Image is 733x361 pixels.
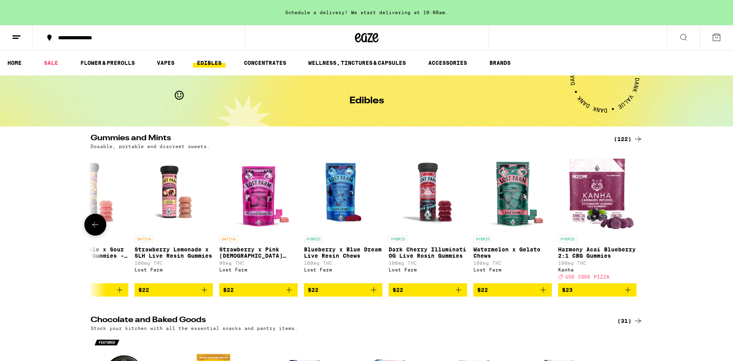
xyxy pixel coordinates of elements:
p: 96mg THC [219,260,298,266]
p: HYBRID [304,235,323,242]
p: 100mg THC [389,260,467,266]
div: Lost Farm [304,267,382,272]
div: Lost Farm [135,267,213,272]
a: Open page for Dark Cherry Illuminati OG Live Rosin Gummies from Lost Farm [389,153,467,283]
button: Add to bag [50,283,128,297]
p: Watermelon x Gelato Chews [473,246,552,259]
p: Dosable, portable and discreet sweets. [91,144,210,149]
img: Lost Farm - Strawberry Lemonade x SLH Live Resin Gummies [135,153,213,231]
p: Harmony Acai Blueberry 2:1 CBG Gummies [558,246,637,259]
p: 100mg THC [473,260,552,266]
p: Dark Cherry Illuminati OG Live Rosin Gummies [389,246,467,259]
button: Add to bag [135,283,213,297]
p: HYBRID [389,235,407,242]
button: BRANDS [486,58,515,68]
a: Open page for Strawberry x Pink Jesus Live Resin Chews - 100mg from Lost Farm [219,153,298,283]
p: Blueberry x Blue Dream Live Resin Chews [304,246,382,259]
p: Pink Pineapple x Sour Dream Rosin Gummies - 100mg [50,246,128,259]
img: Kanha - Harmony Acai Blueberry 2:1 CBG Gummies [559,153,635,231]
div: Lost Farm [389,267,467,272]
span: $22 [223,287,234,293]
h2: Chocolate and Baked Goods [91,316,604,326]
a: Open page for Strawberry Lemonade x SLH Live Resin Gummies from Lost Farm [135,153,213,283]
div: Lost Farm [473,267,552,272]
a: FLOWER & PREROLLS [76,58,139,68]
a: VAPES [153,58,178,68]
button: Add to bag [558,283,637,297]
div: Lost Farm [50,267,128,272]
div: Lost Farm [219,267,298,272]
a: ACCESSORIES [424,58,471,68]
a: SALE [40,58,62,68]
button: Add to bag [219,283,298,297]
h1: Edibles [349,96,384,106]
button: Add to bag [304,283,382,297]
a: WELLNESS, TINCTURES & CAPSULES [304,58,410,68]
img: Lost Farm - Watermelon x Gelato Chews [473,153,552,231]
span: $22 [477,287,488,293]
a: EDIBLES [193,58,226,68]
p: HYBRID [558,235,577,242]
img: Lost Farm - Strawberry x Pink Jesus Live Resin Chews - 100mg [219,153,298,231]
p: SATIVA [135,235,153,242]
a: Open page for Watermelon x Gelato Chews from Lost Farm [473,153,552,283]
span: $23 [562,287,573,293]
span: $22 [308,287,318,293]
button: Add to bag [389,283,467,297]
h2: Gummies and Mints [91,134,604,144]
a: Open page for Harmony Acai Blueberry 2:1 CBG Gummies from Kanha [558,153,637,283]
a: Open page for Pink Pineapple x Sour Dream Rosin Gummies - 100mg from Lost Farm [50,153,128,283]
p: 100mg THC [135,260,213,266]
a: (31) [617,316,643,326]
p: Strawberry x Pink [DEMOGRAPHIC_DATA] Live Resin Chews - 100mg [219,246,298,259]
span: USE CODE PIZZA [566,274,609,279]
p: HYBRID [473,235,492,242]
a: Open page for Blueberry x Blue Dream Live Resin Chews from Lost Farm [304,153,382,283]
img: Lost Farm - Pink Pineapple x Sour Dream Rosin Gummies - 100mg [50,153,128,231]
button: Add to bag [473,283,552,297]
p: Strawberry Lemonade x SLH Live Resin Gummies [135,246,213,259]
a: CONCENTRATES [240,58,290,68]
img: Lost Farm - Dark Cherry Illuminati OG Live Rosin Gummies [389,153,467,231]
a: (122) [614,134,643,144]
p: SATIVA [219,235,238,242]
p: Stock your kitchen with all the essential snacks and pantry items. [91,326,298,331]
span: $22 [393,287,403,293]
button: Redirect to URL [0,0,428,57]
p: 100mg THC [304,260,382,266]
p: 100mg THC [558,260,637,266]
div: Kanha [558,267,637,272]
a: HOME [4,58,25,68]
span: $22 [138,287,149,293]
img: Lost Farm - Blueberry x Blue Dream Live Resin Chews [304,153,382,231]
p: 100mg THC [50,260,128,266]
